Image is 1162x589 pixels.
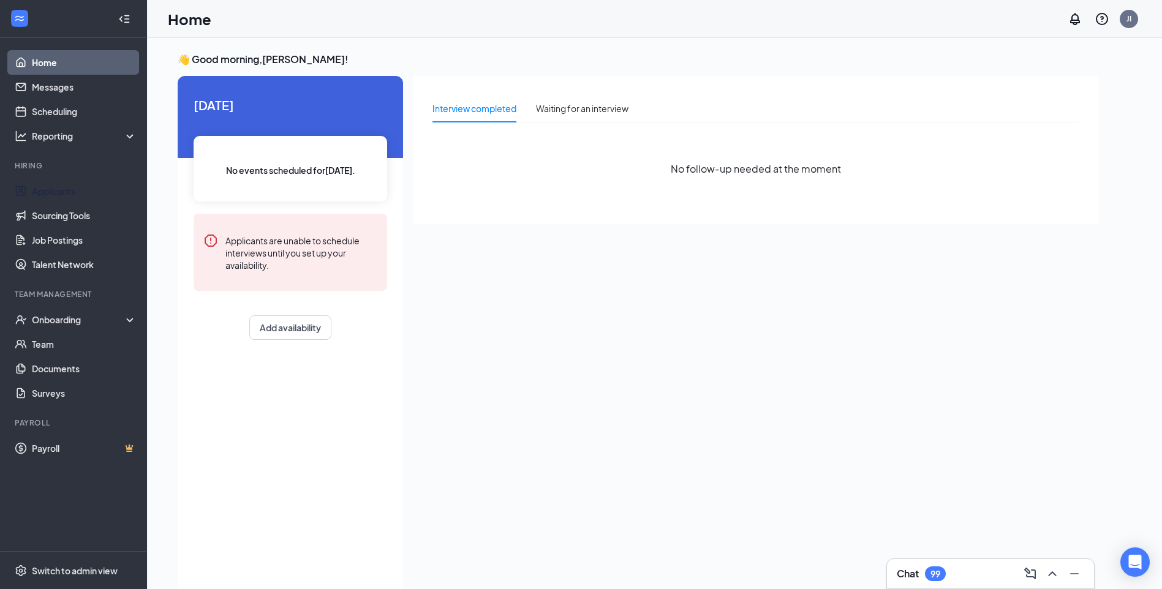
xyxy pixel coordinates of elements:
[32,436,137,460] a: PayrollCrown
[32,252,137,277] a: Talent Network
[1023,566,1038,581] svg: ComposeMessage
[32,313,126,326] div: Onboarding
[32,356,137,381] a: Documents
[32,332,137,356] a: Team
[226,163,355,177] span: No events scheduled for [DATE] .
[32,75,137,99] a: Messages
[1095,12,1109,26] svg: QuestionInfo
[15,313,27,326] svg: UserCheck
[13,12,26,24] svg: WorkstreamLogo
[15,565,27,577] svg: Settings
[32,228,137,252] a: Job Postings
[432,102,516,115] div: Interview completed
[1068,12,1082,26] svg: Notifications
[1067,566,1082,581] svg: Minimize
[15,289,134,299] div: Team Management
[225,233,377,271] div: Applicants are unable to schedule interviews until you set up your availability.
[930,569,940,579] div: 99
[15,160,134,171] div: Hiring
[15,418,134,428] div: Payroll
[32,50,137,75] a: Home
[194,96,387,114] span: [DATE]
[168,9,211,29] h1: Home
[1045,566,1060,581] svg: ChevronUp
[203,233,218,248] svg: Error
[32,203,137,228] a: Sourcing Tools
[1021,564,1040,583] button: ComposeMessage
[32,565,118,577] div: Switch to admin view
[32,130,137,142] div: Reporting
[249,315,331,340] button: Add availability
[1126,13,1131,24] div: JI
[32,99,137,124] a: Scheduling
[1065,564,1084,583] button: Minimize
[897,567,919,580] h3: Chat
[671,161,841,176] span: No follow-up needed at the moment
[32,179,137,203] a: Applicants
[118,13,130,25] svg: Collapse
[1043,564,1062,583] button: ChevronUp
[32,381,137,405] a: Surveys
[178,53,1099,66] h3: 👋 Good morning, [PERSON_NAME] !
[536,102,628,115] div: Waiting for an interview
[1120,547,1150,577] div: Open Intercom Messenger
[15,130,27,142] svg: Analysis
